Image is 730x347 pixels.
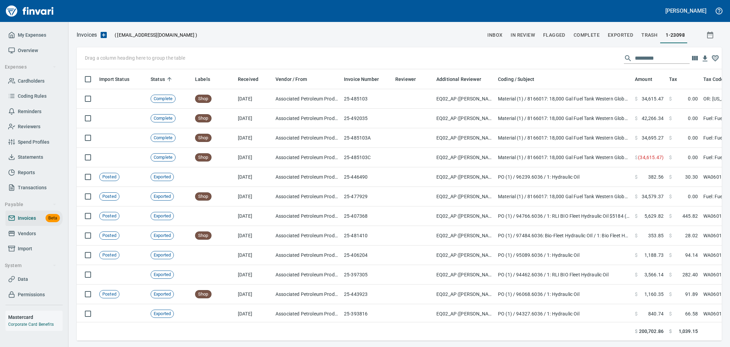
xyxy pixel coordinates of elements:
span: $ [635,252,638,259]
span: 445.82 [682,213,698,219]
span: Beta [46,214,60,222]
span: Coding / Subject [498,75,534,83]
span: 34,579.37 [642,193,664,200]
td: EQ02_AP ([PERSON_NAME], [PERSON_NAME], [PERSON_NAME], [PERSON_NAME]) [434,167,495,187]
span: $ [669,328,672,335]
a: Reviewers [5,119,63,134]
span: $ [669,95,672,102]
span: Amount [635,75,652,83]
td: [DATE] [235,128,273,148]
span: Exported [151,252,174,259]
td: Associated Petroleum Products Inc (APP) (1-23098) [273,285,341,304]
span: My Expenses [18,31,46,39]
span: 0.00 [688,134,698,141]
span: Shop [195,291,211,298]
a: Vendors [5,226,63,241]
span: 0.00 [688,95,698,102]
td: EQ02_AP ([PERSON_NAME], [PERSON_NAME], [PERSON_NAME], [PERSON_NAME]) [434,187,495,206]
td: 25-446490 [341,167,393,187]
span: Complete [574,31,600,39]
span: Transactions [18,183,47,192]
span: Tax [669,75,686,83]
span: Invoice Number [344,75,388,83]
td: Associated Petroleum Products Inc (APP) (1-23098) [273,246,341,265]
td: Associated Petroleum Products Inc (APP) (1-23098) [273,148,341,167]
td: [DATE] [235,265,273,285]
td: PO (1) / 94766.6036 / 1: RLI BIO Fleet Hydraulic Oil $5184 ($445.82 tax @ rate WA0601) [495,206,632,226]
span: $ [635,271,638,278]
span: Vendor / From [276,75,307,83]
span: Tax Code [703,75,724,83]
span: 66.58 [685,310,698,317]
td: 25-485103A [341,128,393,148]
span: Reviewers [18,122,40,131]
td: EQ02_AP ([PERSON_NAME], [PERSON_NAME], [PERSON_NAME], [PERSON_NAME]) [434,128,495,148]
span: $ [635,310,638,317]
span: In Review [511,31,535,39]
button: Download table [700,53,710,64]
td: [DATE] [235,226,273,246]
td: Material (1) / 8166017: 18,000 Gal Fuel Tank Western Global - Tualatin / 8530: On Road Diesel / 9500 [495,128,632,148]
span: Complete [151,115,175,122]
td: PO (1) / 94327.6036 / 1: Hydraulic Oil [495,304,632,324]
span: $ [635,213,638,219]
td: [DATE] [235,109,273,128]
span: 1,039.15 [679,328,698,335]
span: Import Status [99,75,129,83]
span: Posted [100,232,119,239]
td: [DATE] [235,148,273,167]
td: EQ02_AP ([PERSON_NAME], [PERSON_NAME], [PERSON_NAME], [PERSON_NAME]) [434,206,495,226]
a: Overview [5,43,63,58]
button: System [2,259,59,272]
span: 28.02 [685,232,698,239]
span: Data [18,275,28,284]
span: $ [669,154,672,161]
td: 25-393816 [341,304,393,324]
span: Shop [195,154,211,161]
span: $ [635,193,638,200]
td: Material (1) / 8166017: 18,000 Gal Fuel Tank Western Global - Tualatin / 8530: On Road Diesel / -... [495,148,632,167]
a: Import [5,241,63,256]
td: PO (1) / 96068.6036 / 1: Hydraulic Oil [495,285,632,304]
a: Reports [5,165,63,180]
span: 1,160.35 [644,291,664,298]
span: Expenses [5,63,56,71]
td: [DATE] [235,246,273,265]
a: Corporate Card Benefits [8,322,54,327]
span: Vendors [18,229,36,238]
td: EQ02_AP ([PERSON_NAME], [PERSON_NAME], [PERSON_NAME], [PERSON_NAME]) [434,285,495,304]
span: $ [635,115,638,122]
button: Upload an Invoice [97,31,111,39]
span: Flagged [543,31,565,39]
td: 25-481410 [341,226,393,246]
span: $ [669,193,672,200]
span: Labels [195,75,219,83]
span: Additional Reviewer [436,75,481,83]
td: PO (1) / 94462.6036 / 1: RLI BIO Fleet Hydraulic Oil [495,265,632,285]
span: $ [635,154,638,161]
span: Received [238,75,258,83]
td: 25-397305 [341,265,393,285]
span: $ [669,310,672,317]
td: 25-477929 [341,187,393,206]
span: Status [151,75,174,83]
span: System [5,261,56,270]
span: Exported [151,213,174,219]
span: $ [669,115,672,122]
span: Exported [151,311,174,317]
p: ( ) [111,32,197,38]
span: Exported [151,272,174,278]
span: 91.89 [685,291,698,298]
span: Invoices [18,214,36,223]
img: Finvari [4,3,55,19]
span: 5,629.82 [644,213,664,219]
td: [DATE] [235,304,273,324]
a: Spend Profiles [5,134,63,150]
span: 353.85 [648,232,664,239]
td: Associated Petroleum Products Inc (APP) (1-23098) [273,206,341,226]
span: $ [669,291,672,298]
td: PO (1) / 97484.6036: Bio-Fleet Hydraulic OIl / 1: Bio Fleet Hydraulic Oil [495,226,632,246]
span: 94.14 [685,252,698,259]
span: Spend Profiles [18,138,49,146]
